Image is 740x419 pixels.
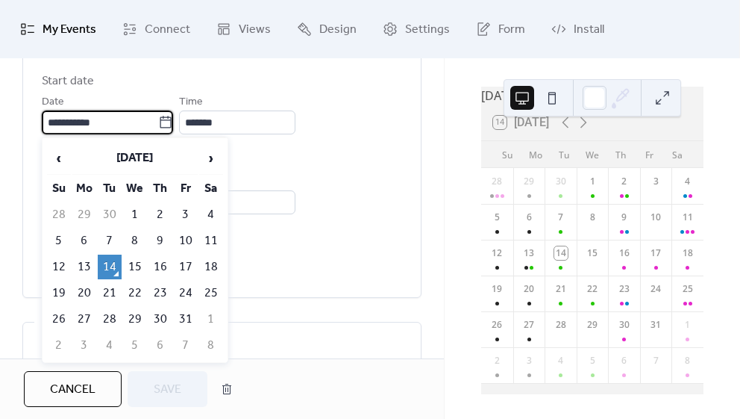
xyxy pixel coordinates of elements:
[490,354,504,367] div: 2
[681,246,694,260] div: 18
[490,211,504,224] div: 5
[205,6,282,52] a: Views
[72,143,198,175] th: [DATE]
[618,354,631,367] div: 6
[522,318,536,332] div: 27
[586,175,599,188] div: 1
[681,282,694,296] div: 25
[98,176,122,201] th: Tu
[145,18,190,42] span: Connect
[47,176,71,201] th: Su
[123,281,147,305] td: 22
[72,176,96,201] th: Mo
[649,282,662,296] div: 24
[200,143,222,173] span: ›
[47,333,71,358] td: 2
[554,318,568,332] div: 28
[522,246,536,260] div: 13
[148,307,172,332] td: 30
[24,371,122,407] button: Cancel
[43,18,96,42] span: My Events
[174,255,198,279] td: 17
[72,307,96,332] td: 27
[199,202,223,227] td: 4
[174,229,198,253] td: 10
[681,175,694,188] div: 4
[72,255,96,279] td: 13
[98,333,122,358] td: 4
[554,282,568,296] div: 21
[123,333,147,358] td: 5
[72,333,96,358] td: 3
[199,255,223,279] td: 18
[148,176,172,201] th: Th
[649,354,662,367] div: 7
[199,229,223,253] td: 11
[606,141,635,168] div: Th
[522,282,536,296] div: 20
[199,176,223,201] th: Sa
[586,211,599,224] div: 8
[618,282,631,296] div: 23
[286,6,368,52] a: Design
[148,281,172,305] td: 23
[649,211,662,224] div: 10
[50,381,95,399] span: Cancel
[48,143,70,173] span: ‹
[371,6,461,52] a: Settings
[319,18,357,42] span: Design
[47,202,71,227] td: 28
[490,282,504,296] div: 19
[586,318,599,332] div: 29
[490,175,504,188] div: 28
[493,141,521,168] div: Su
[635,141,663,168] div: Fr
[681,318,694,332] div: 1
[465,6,536,52] a: Form
[148,333,172,358] td: 6
[618,246,631,260] div: 16
[578,141,606,168] div: We
[554,246,568,260] div: 14
[481,87,703,105] div: [DATE]
[98,307,122,332] td: 28
[123,229,147,253] td: 8
[405,18,450,42] span: Settings
[148,229,172,253] td: 9
[42,46,118,63] span: Date and time
[47,307,71,332] td: 26
[148,202,172,227] td: 2
[586,246,599,260] div: 15
[42,72,94,90] div: Start date
[98,229,122,253] td: 7
[649,318,662,332] div: 31
[42,93,64,111] span: Date
[98,202,122,227] td: 30
[522,211,536,224] div: 6
[663,141,692,168] div: Sa
[199,307,223,332] td: 1
[47,281,71,305] td: 19
[174,281,198,305] td: 24
[239,18,271,42] span: Views
[72,229,96,253] td: 6
[9,6,107,52] a: My Events
[98,255,122,279] td: 14
[490,246,504,260] div: 12
[586,282,599,296] div: 22
[618,211,631,224] div: 9
[522,175,536,188] div: 29
[123,307,147,332] td: 29
[649,175,662,188] div: 3
[123,176,147,201] th: We
[123,255,147,279] td: 15
[174,333,198,358] td: 7
[521,141,550,168] div: Mo
[681,211,694,224] div: 11
[199,333,223,358] td: 8
[498,18,525,42] span: Form
[98,281,122,305] td: 21
[554,211,568,224] div: 7
[554,175,568,188] div: 30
